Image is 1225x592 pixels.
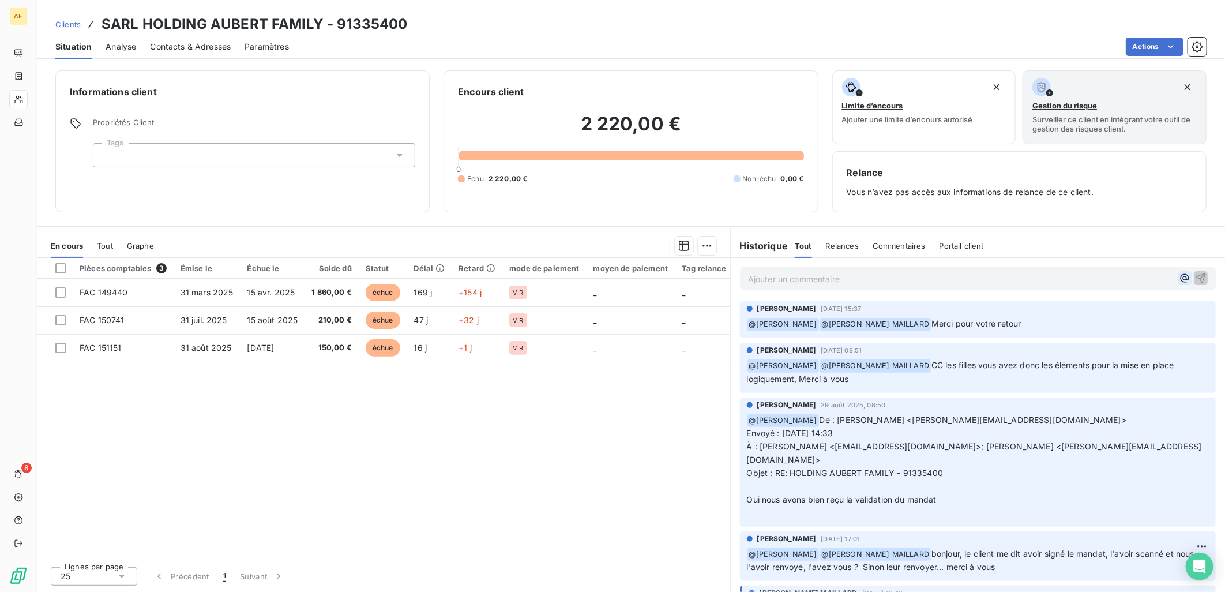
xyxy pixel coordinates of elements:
[757,400,817,410] span: [PERSON_NAME]
[1032,101,1097,110] span: Gestion du risque
[757,304,817,314] span: [PERSON_NAME]
[80,343,122,353] span: FAC 151151
[21,463,32,473] span: 8
[747,441,1202,464] span: À : [PERSON_NAME] <[EMAIL_ADDRESS][DOMAIN_NAME]>; [PERSON_NAME] <[PERSON_NAME][EMAIL_ADDRESS][DOM...
[593,343,597,353] span: _
[467,174,484,184] span: Échu
[51,241,83,250] span: En cours
[820,415,1126,425] span: De : [PERSON_NAME] <[PERSON_NAME][EMAIL_ADDRESS][DOMAIN_NAME]>
[747,548,819,561] span: @ [PERSON_NAME]
[459,315,479,325] span: +32 j
[821,305,862,312] span: [DATE] 15:37
[1126,38,1183,56] button: Actions
[247,287,295,297] span: 15 avr. 2025
[55,18,81,30] a: Clients
[781,174,804,184] span: 0,00 €
[61,571,70,582] span: 25
[682,264,741,273] div: Tag relance
[509,264,579,273] div: mode de paiement
[842,115,973,124] span: Ajouter une limite d’encours autorisé
[311,314,352,326] span: 210,00 €
[820,548,931,561] span: @ [PERSON_NAME] MAILLARD
[311,287,352,298] span: 1 860,00 €
[743,174,776,184] span: Non-échu
[747,428,833,438] span: Envoyé : [DATE] 14:33
[731,239,788,253] h6: Historique
[223,571,226,582] span: 1
[459,343,472,353] span: +1 j
[80,263,167,273] div: Pièces comptables
[456,164,461,174] span: 0
[9,7,28,25] div: AE
[311,264,352,273] div: Solde dû
[513,344,523,351] span: VIR
[458,85,524,99] h6: Encours client
[366,312,400,329] span: échue
[245,41,289,53] span: Paramètres
[80,287,128,297] span: FAC 149440
[682,287,685,297] span: _
[106,41,136,53] span: Analyse
[366,339,400,357] span: échue
[97,241,113,250] span: Tout
[832,70,1016,144] button: Limite d’encoursAjouter une limite d’encours autorisé
[747,359,819,373] span: @ [PERSON_NAME]
[820,318,931,331] span: @ [PERSON_NAME] MAILLARD
[593,315,597,325] span: _
[1023,70,1207,144] button: Gestion du risqueSurveiller ce client en intégrant votre outil de gestion des risques client.
[247,343,275,353] span: [DATE]
[216,564,233,589] button: 1
[821,402,886,409] span: 29 août 2025, 08:50
[1186,553,1213,580] div: Open Intercom Messenger
[757,345,817,355] span: [PERSON_NAME]
[513,317,523,324] span: VIR
[1032,115,1197,133] span: Surveiller ce client en intégrant votre outil de gestion des risques client.
[458,113,803,147] h2: 2 220,00 €
[931,319,1021,328] span: Merci pour votre retour
[747,494,937,504] span: Oui nous avons bien reçu la validation du mandat
[102,14,408,35] h3: SARL HOLDING AUBERT FAMILY - 91335400
[150,41,231,53] span: Contacts & Adresses
[747,549,1197,572] span: bonjour, le client me dit avoir signé le mandat, l'avoir scanné et nous l'avoir renvoyé, l'avez v...
[366,264,400,273] div: Statut
[414,264,445,273] div: Délai
[55,41,92,53] span: Situation
[795,241,812,250] span: Tout
[93,118,415,134] span: Propriétés Client
[940,241,984,250] span: Portail client
[55,20,81,29] span: Clients
[9,567,28,585] img: Logo LeanPay
[593,287,597,297] span: _
[80,315,125,325] span: FAC 150741
[181,315,227,325] span: 31 juil. 2025
[826,241,859,250] span: Relances
[311,342,352,354] span: 150,00 €
[414,287,433,297] span: 169 j
[757,534,817,544] span: [PERSON_NAME]
[747,318,819,331] span: @ [PERSON_NAME]
[366,284,400,301] span: échue
[181,287,234,297] span: 31 mars 2025
[103,150,112,160] input: Ajouter une valeur
[847,166,1192,198] div: Vous n’avez pas accès aux informations de relance de ce client.
[70,85,415,99] h6: Informations client
[233,564,291,589] button: Suivant
[747,414,819,428] span: @ [PERSON_NAME]
[146,564,216,589] button: Précédent
[127,241,154,250] span: Graphe
[873,241,926,250] span: Commentaires
[820,359,931,373] span: @ [PERSON_NAME] MAILLARD
[593,264,668,273] div: moyen de paiement
[459,287,482,297] span: +154 j
[489,174,528,184] span: 2 220,00 €
[842,101,903,110] span: Limite d’encours
[821,347,862,354] span: [DATE] 08:51
[513,289,523,296] span: VIR
[414,343,427,353] span: 16 j
[181,343,232,353] span: 31 août 2025
[747,360,1177,384] span: CC les filles vous avez donc les éléments pour la mise en place logiquement, Merci à vous
[682,343,685,353] span: _
[156,263,167,273] span: 3
[747,468,944,478] span: Objet : RE: HOLDING AUBERT FAMILY - 91335400
[247,264,298,273] div: Échue le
